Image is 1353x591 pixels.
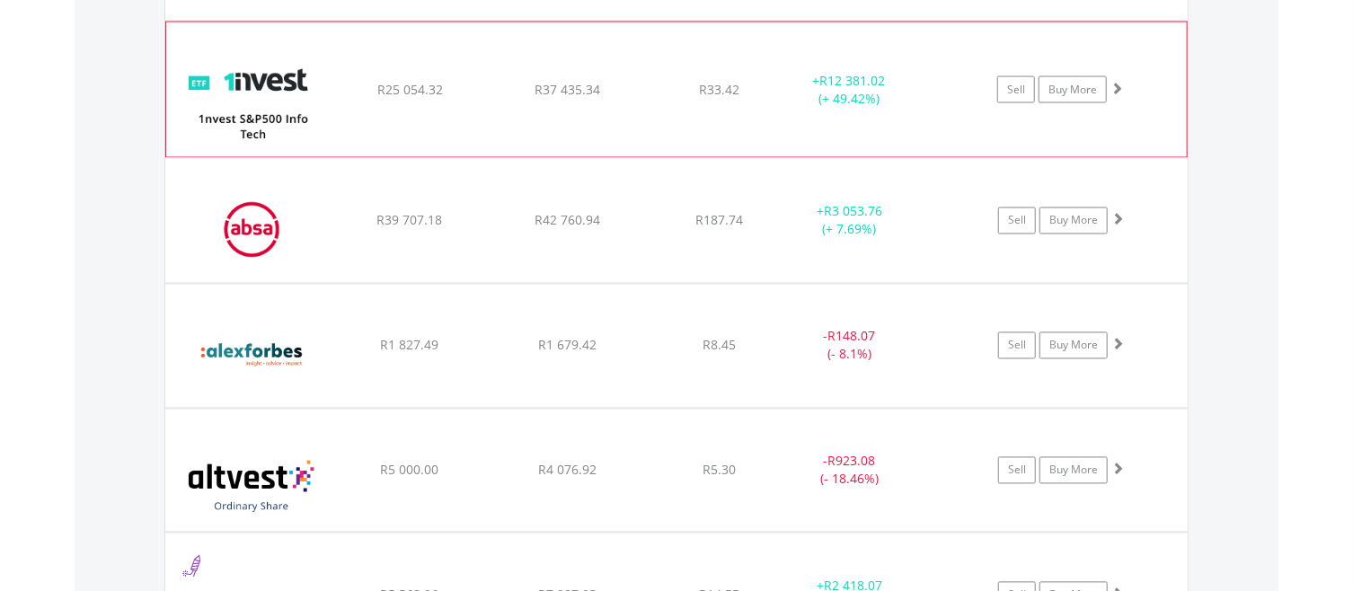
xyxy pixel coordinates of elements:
[535,81,600,98] span: R37 435.34
[175,45,330,153] img: EQU.ZA.ETF5IT.png
[1039,76,1107,103] a: Buy More
[782,328,917,364] div: - (- 8.1%)
[703,462,736,479] span: R5.30
[998,332,1036,359] a: Sell
[174,307,329,403] img: EQU.ZA.AFH.png
[819,72,885,89] span: R12 381.02
[174,181,329,278] img: EQU.ZA.ABG.png
[538,462,597,479] span: R4 076.92
[695,212,743,229] span: R187.74
[380,337,438,354] span: R1 827.49
[997,76,1035,103] a: Sell
[1039,332,1108,359] a: Buy More
[827,453,875,470] span: R923.08
[827,328,875,345] span: R148.07
[380,462,438,479] span: R5 000.00
[1039,207,1108,234] a: Buy More
[535,212,600,229] span: R42 760.94
[782,203,917,239] div: + (+ 7.69%)
[782,72,916,108] div: + (+ 49.42%)
[377,81,443,98] span: R25 054.32
[538,337,597,354] span: R1 679.42
[699,81,739,98] span: R33.42
[703,337,736,354] span: R8.45
[782,453,917,489] div: - (- 18.46%)
[998,457,1036,484] a: Sell
[376,212,442,229] span: R39 707.18
[824,203,882,220] span: R3 053.76
[998,207,1036,234] a: Sell
[174,432,329,528] img: EQU.ZA.ALV.png
[1039,457,1108,484] a: Buy More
